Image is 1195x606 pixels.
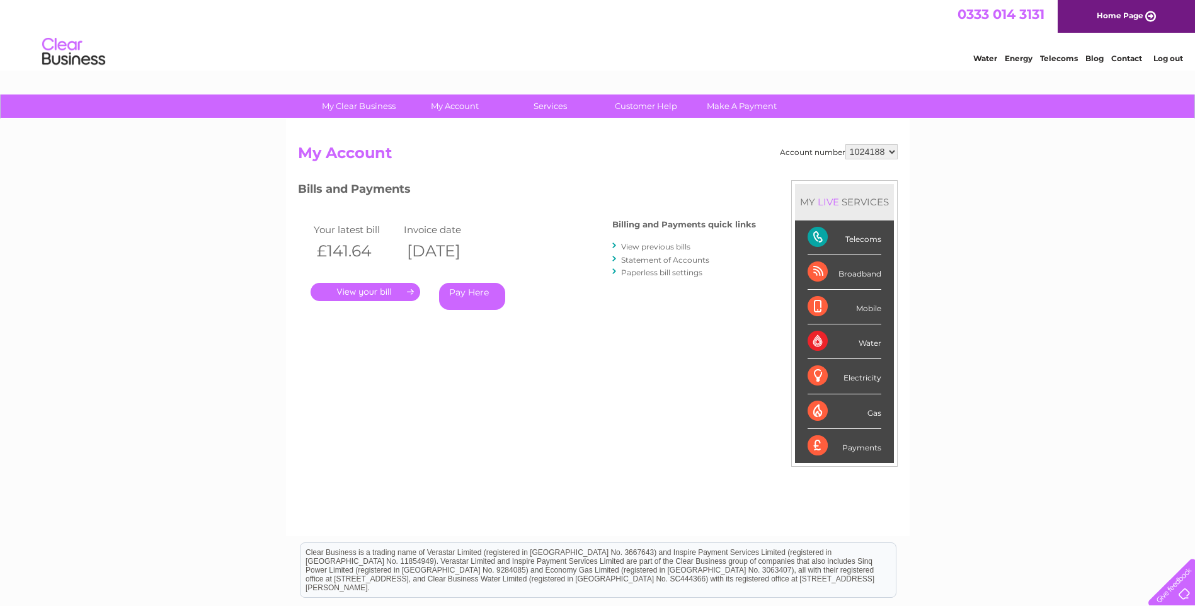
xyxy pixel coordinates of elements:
[690,94,794,118] a: Make A Payment
[401,238,491,264] th: [DATE]
[815,196,842,208] div: LIVE
[808,290,881,324] div: Mobile
[498,94,602,118] a: Services
[298,180,756,202] h3: Bills and Payments
[808,324,881,359] div: Water
[808,220,881,255] div: Telecoms
[594,94,698,118] a: Customer Help
[612,220,756,229] h4: Billing and Payments quick links
[621,268,702,277] a: Paperless bill settings
[311,283,420,301] a: .
[42,33,106,71] img: logo.png
[795,184,894,220] div: MY SERVICES
[1111,54,1142,63] a: Contact
[958,6,1044,22] a: 0333 014 3131
[311,238,401,264] th: £141.64
[307,94,411,118] a: My Clear Business
[780,144,898,159] div: Account number
[439,283,505,310] a: Pay Here
[808,394,881,429] div: Gas
[621,242,690,251] a: View previous bills
[401,221,491,238] td: Invoice date
[808,359,881,394] div: Electricity
[808,255,881,290] div: Broadband
[403,94,506,118] a: My Account
[1005,54,1032,63] a: Energy
[1040,54,1078,63] a: Telecoms
[1085,54,1104,63] a: Blog
[298,144,898,168] h2: My Account
[1153,54,1183,63] a: Log out
[973,54,997,63] a: Water
[621,255,709,265] a: Statement of Accounts
[311,221,401,238] td: Your latest bill
[808,429,881,463] div: Payments
[300,7,896,61] div: Clear Business is a trading name of Verastar Limited (registered in [GEOGRAPHIC_DATA] No. 3667643...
